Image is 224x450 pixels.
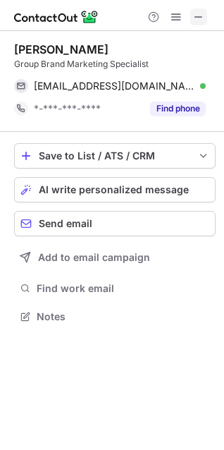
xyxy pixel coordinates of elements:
[37,310,210,323] span: Notes
[37,282,210,295] span: Find work email
[14,279,216,298] button: Find work email
[39,150,191,162] div: Save to List / ATS / CRM
[14,58,216,71] div: Group Brand Marketing Specialist
[39,218,92,229] span: Send email
[14,8,99,25] img: ContactOut v5.3.10
[14,245,216,270] button: Add to email campaign
[14,177,216,202] button: AI write personalized message
[38,252,150,263] span: Add to email campaign
[14,42,108,56] div: [PERSON_NAME]
[14,307,216,327] button: Notes
[39,184,189,195] span: AI write personalized message
[34,80,195,92] span: [EMAIL_ADDRESS][DOMAIN_NAME]
[14,143,216,169] button: save-profile-one-click
[14,211,216,236] button: Send email
[150,102,206,116] button: Reveal Button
